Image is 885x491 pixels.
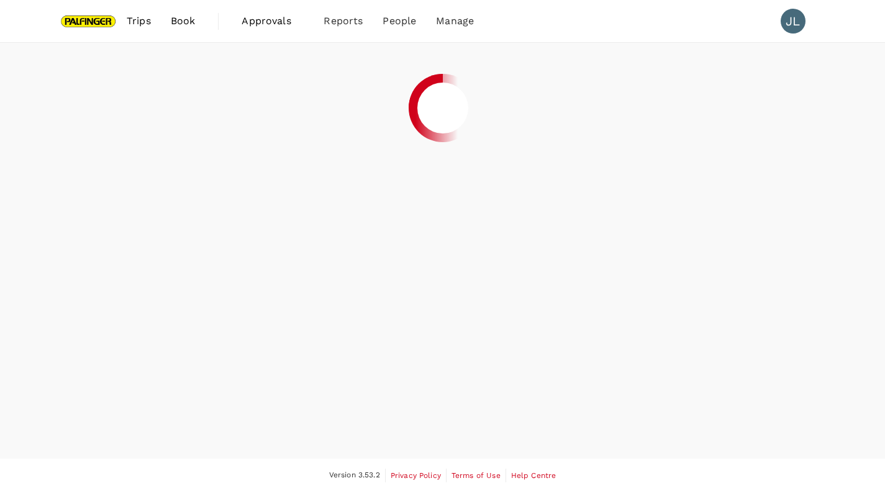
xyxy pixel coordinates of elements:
span: Reports [324,14,363,29]
span: Trips [127,14,151,29]
span: Version 3.53.2 [329,469,380,482]
span: Book [171,14,196,29]
span: Help Centre [511,471,556,480]
span: People [383,14,416,29]
div: JL [781,9,806,34]
a: Terms of Use [452,469,501,482]
span: Terms of Use [452,471,501,480]
span: Manage [436,14,474,29]
img: Palfinger Asia Pacific Pte Ltd [60,7,117,35]
a: Help Centre [511,469,556,482]
a: Privacy Policy [391,469,441,482]
span: Privacy Policy [391,471,441,480]
span: Approvals [242,14,304,29]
